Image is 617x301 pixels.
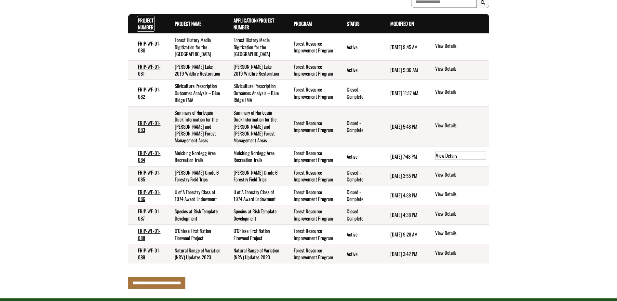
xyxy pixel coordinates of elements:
[435,249,486,257] a: View details
[337,186,381,205] td: Closed - Complete
[284,166,337,186] td: Forest Resource Improvement Program
[424,60,489,80] td: action menu
[175,20,201,27] a: Project Name
[381,147,425,166] td: 9/5/2024 7:48 PM
[165,60,223,80] td: McMillan Lake 2019 Wildfire Restoration
[337,205,381,225] td: Closed - Complete
[224,205,284,225] td: Species at Risk Template Development
[165,225,223,244] td: O'Chiese First Nation Firewood Project
[138,119,161,133] a: FRIP-WF-01-083
[224,106,284,147] td: Summary of Harlequin Duck Information for the Hinton and Edson Forest Management Areas
[424,80,489,106] td: action menu
[128,225,165,244] td: FRIP-WF-01-088
[337,34,381,60] td: Active
[390,153,417,160] time: [DATE] 7:48 PM
[337,60,381,80] td: Active
[138,86,161,100] a: FRIP-WF-01-082
[381,225,425,244] td: 11/22/2024 9:28 AM
[224,60,284,80] td: McMillan Lake 2019 Wildfire Restoration
[128,34,165,60] td: FRIP-WF-01-080
[138,227,161,241] a: FRIP-WF-01-088
[337,225,381,244] td: Active
[165,244,223,264] td: Natural Range of Variation (NRV) Updates 2023
[435,171,486,179] a: View details
[165,106,223,147] td: Summary of Harlequin Duck Information for the Hinton and Edson Forest Management Areas
[381,166,425,186] td: 12/9/2024 3:55 PM
[128,80,165,106] td: FRIP-WF-01-082
[224,186,284,205] td: U of A Forestry Class of 1974 Award Endowment
[138,149,161,163] a: FRIP-WF-01-084
[284,106,337,147] td: Forest Resource Improvement Program
[138,188,161,202] a: FRIP-WF-01-086
[424,34,489,60] td: action menu
[128,106,165,147] td: FRIP-WF-01-083
[424,186,489,205] td: action menu
[165,147,223,166] td: Mulching Nordegg Area Recreation Trails
[390,231,418,238] time: [DATE] 9:28 AM
[381,60,425,80] td: 1/16/2025 9:36 AM
[435,210,486,218] a: View details
[138,247,161,261] a: FRIP-WF-01-089
[138,63,161,77] a: FRIP-WF-01-081
[337,166,381,186] td: Closed - Complete
[224,147,284,166] td: Mulching Nordegg Area Recreation Trails
[165,166,223,186] td: Hinton Grade 6 Forestry Field Trips
[224,244,284,264] td: Natural Range of Variation (NRV) Updates 2023
[424,106,489,147] td: action menu
[284,186,337,205] td: Forest Resource Improvement Program
[390,66,418,73] time: [DATE] 9:36 AM
[284,244,337,264] td: Forest Resource Improvement Program
[128,186,165,205] td: FRIP-WF-01-086
[390,192,417,199] time: [DATE] 4:38 PM
[294,20,312,27] a: Program
[424,14,489,34] th: Actions
[337,244,381,264] td: Active
[284,80,337,106] td: Forest Resource Improvement Program
[128,244,165,264] td: FRIP-WF-01-089
[435,151,486,160] a: View details
[424,244,489,264] td: action menu
[390,123,417,130] time: [DATE] 5:48 PM
[224,80,284,106] td: Silviculture Prescription Outcomes Analysis – Blue Ridge FMA
[337,147,381,166] td: Active
[390,172,417,179] time: [DATE] 3:55 PM
[435,88,486,96] a: View details
[390,250,417,257] time: [DATE] 3:42 PM
[138,40,161,54] a: FRIP-WF-01-080
[224,166,284,186] td: Hinton Grade 6 Forestry Field Trips
[435,42,486,50] a: View details
[128,205,165,225] td: FRIP-WF-01-087
[165,80,223,106] td: Silviculture Prescription Outcomes Analysis – Blue Ridge FMA
[284,205,337,225] td: Forest Resource Improvement Program
[138,169,161,183] a: FRIP-WF-01-085
[381,205,425,225] td: 6/6/2025 4:38 PM
[347,20,359,27] a: Status
[435,122,486,130] a: View details
[284,34,337,60] td: Forest Resource Improvement Program
[435,191,486,198] a: View details
[390,43,418,50] time: [DATE] 9:45 AM
[224,34,284,60] td: Forest History Media Digitization for the Whitecourt Region
[424,147,489,166] td: action menu
[224,225,284,244] td: O'Chiese First Nation Firewood Project
[165,186,223,205] td: U of A Forestry Class of 1974 Award Endowment
[284,60,337,80] td: Forest Resource Improvement Program
[165,205,223,225] td: Species at Risk Template Development
[390,211,417,218] time: [DATE] 4:38 PM
[234,17,274,31] a: Application/Project Number
[381,244,425,264] td: 3/18/2025 3:42 PM
[390,89,418,96] time: [DATE] 11:17 AM
[128,166,165,186] td: FRIP-WF-01-085
[381,106,425,147] td: 2/27/2025 5:48 PM
[128,60,165,80] td: FRIP-WF-01-081
[424,225,489,244] td: action menu
[424,166,489,186] td: action menu
[390,20,414,27] a: Modified On
[138,208,161,222] a: FRIP-WF-01-087
[337,106,381,147] td: Closed - Complete
[381,186,425,205] td: 6/6/2025 4:38 PM
[284,147,337,166] td: Forest Resource Improvement Program
[138,17,154,31] a: Project Number
[435,65,486,73] a: View details
[284,225,337,244] td: Forest Resource Improvement Program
